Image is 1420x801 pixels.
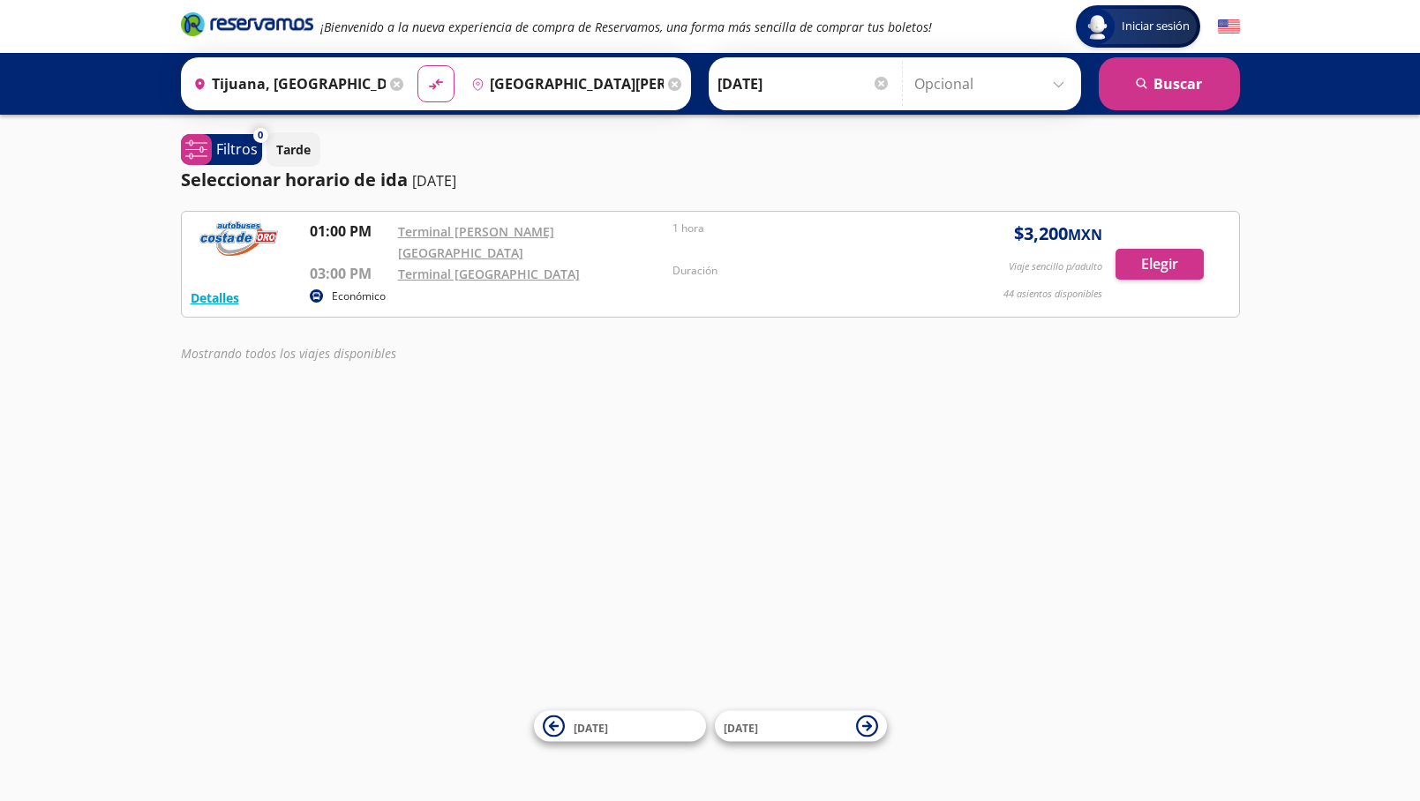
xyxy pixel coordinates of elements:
[191,288,239,307] button: Detalles
[1003,287,1102,302] p: 44 asientos disponibles
[181,345,396,362] em: Mostrando todos los viajes disponibles
[724,720,758,735] span: [DATE]
[464,62,664,106] input: Buscar Destino
[412,170,456,191] p: [DATE]
[186,62,386,106] input: Buscar Origen
[310,221,389,242] p: 01:00 PM
[1099,57,1240,110] button: Buscar
[332,288,386,304] p: Económico
[1115,18,1197,35] span: Iniciar sesión
[398,266,580,282] a: Terminal [GEOGRAPHIC_DATA]
[1014,221,1102,247] span: $ 3,200
[181,11,313,37] i: Brand Logo
[718,62,890,106] input: Elegir Fecha
[181,167,408,193] p: Seleccionar horario de ida
[310,263,389,284] p: 03:00 PM
[715,711,887,742] button: [DATE]
[672,263,939,279] p: Duración
[258,128,263,143] span: 0
[181,11,313,42] a: Brand Logo
[267,132,320,167] button: Tarde
[276,140,311,159] p: Tarde
[191,221,288,256] img: RESERVAMOS
[398,223,554,261] a: Terminal [PERSON_NAME][GEOGRAPHIC_DATA]
[534,711,706,742] button: [DATE]
[181,134,262,165] button: 0Filtros
[320,19,932,35] em: ¡Bienvenido a la nueva experiencia de compra de Reservamos, una forma más sencilla de comprar tus...
[1068,225,1102,244] small: MXN
[574,720,608,735] span: [DATE]
[1116,249,1204,280] button: Elegir
[1009,259,1102,274] p: Viaje sencillo p/adulto
[216,138,258,160] p: Filtros
[1218,16,1240,38] button: English
[672,221,939,236] p: 1 hora
[914,62,1072,106] input: Opcional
